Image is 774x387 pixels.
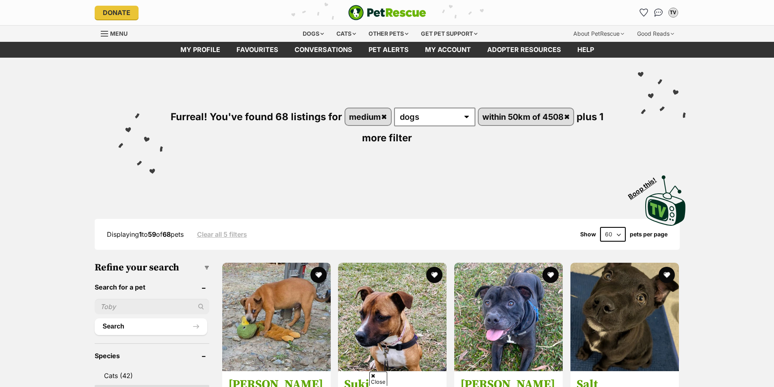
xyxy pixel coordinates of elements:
img: logo-e224e6f780fb5917bec1dbf3a21bbac754714ae5b6737aabdf751b685950b380.svg [348,5,426,20]
a: Pet alerts [360,42,417,58]
button: favourite [542,267,559,283]
h3: Refine your search [95,262,209,273]
span: Close [369,372,387,386]
img: Griffith - Australian Cattle Dog [222,263,331,371]
a: within 50km of 4508 [479,108,574,125]
strong: 59 [148,230,156,238]
a: Help [569,42,602,58]
button: favourite [426,267,442,283]
a: My profile [172,42,228,58]
header: Search for a pet [95,283,209,291]
a: Clear all 5 filters [197,231,247,238]
a: Favourites [228,42,286,58]
button: favourite [659,267,675,283]
a: conversations [286,42,360,58]
span: Boop this! [627,171,664,200]
div: TV [669,9,677,17]
div: Get pet support [415,26,483,42]
span: Furreal! You've found 68 listings for [171,111,342,123]
a: Adopter resources [479,42,569,58]
input: Toby [95,299,209,314]
a: Favourites [637,6,650,19]
a: medium [345,108,391,125]
img: Suki - Kelpie x English Staffordshire Bull Terrier Dog [338,263,447,371]
a: Menu [101,26,133,40]
span: plus 1 more filter [362,111,603,144]
span: Menu [110,30,128,37]
div: Dogs [297,26,330,42]
img: Salt - Kelpie Dog [570,263,679,371]
strong: 1 [139,230,142,238]
img: Charlie Bear - American Staffordshire Bull Terrier Dog [454,263,563,371]
img: PetRescue TV logo [645,175,686,226]
button: favourite [310,267,326,283]
div: About PetRescue [568,26,630,42]
button: Search [95,318,207,335]
a: Cats (42) [95,367,209,384]
div: Good Reads [631,26,680,42]
a: My account [417,42,479,58]
strong: 68 [163,230,171,238]
ul: Account quick links [637,6,680,19]
div: Cats [331,26,362,42]
span: Displaying to of pets [107,230,184,238]
label: pets per page [630,231,668,238]
span: Show [580,231,596,238]
a: Donate [95,6,139,19]
button: My account [667,6,680,19]
div: Other pets [363,26,414,42]
a: Boop this! [645,168,686,227]
img: chat-41dd97257d64d25036548639549fe6c8038ab92f7586957e7f3b1b290dea8141.svg [654,9,663,17]
a: PetRescue [348,5,426,20]
header: Species [95,352,209,359]
a: Conversations [652,6,665,19]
